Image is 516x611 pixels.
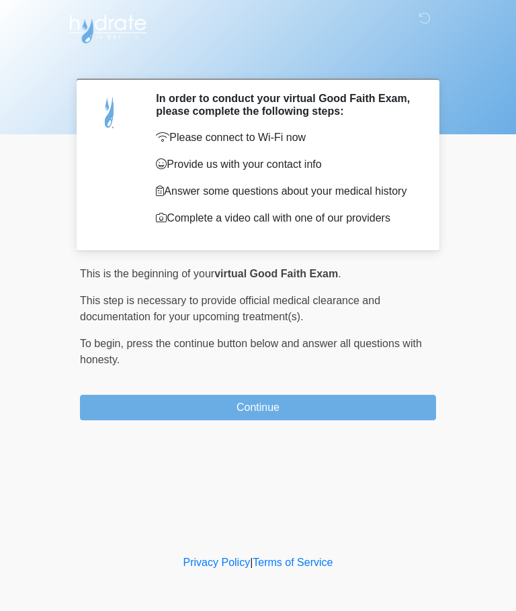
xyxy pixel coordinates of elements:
[156,156,416,173] p: Provide us with your contact info
[80,395,436,420] button: Continue
[67,10,148,44] img: Hydrate IV Bar - Arcadia Logo
[80,295,380,322] span: This step is necessary to provide official medical clearance and documentation for your upcoming ...
[183,557,251,568] a: Privacy Policy
[80,268,214,279] span: This is the beginning of your
[250,557,253,568] a: |
[253,557,333,568] a: Terms of Service
[214,268,338,279] strong: virtual Good Faith Exam
[338,268,341,279] span: .
[80,338,422,365] span: press the continue button below and answer all questions with honesty.
[156,183,416,199] p: Answer some questions about your medical history
[70,48,446,73] h1: ‎ ‎ ‎ ‎
[80,338,126,349] span: To begin,
[156,210,416,226] p: Complete a video call with one of our providers
[156,92,416,117] h2: In order to conduct your virtual Good Faith Exam, please complete the following steps:
[156,130,416,146] p: Please connect to Wi-Fi now
[90,92,130,132] img: Agent Avatar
